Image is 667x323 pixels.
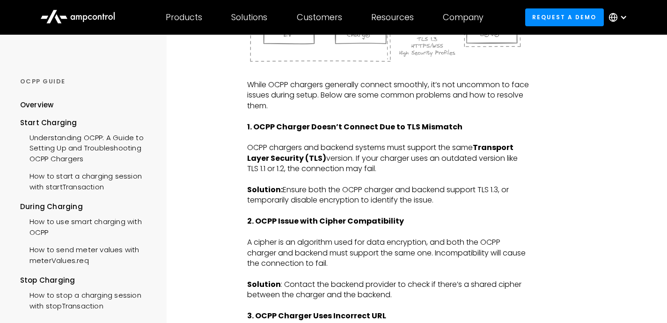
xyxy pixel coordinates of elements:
p: ‍ [247,300,530,311]
strong: Solution [247,279,281,290]
div: Company [443,12,484,23]
a: How to stop a charging session with stopTransaction [20,285,154,314]
a: How to start a charging session with startTransaction [20,166,154,195]
strong: 3. OCPP Charger Uses Incorrect URL [247,310,386,321]
a: Understanding OCPP: A Guide to Setting Up and Troubleshooting OCPP Chargers [20,128,154,166]
div: Start Charging [20,118,154,128]
strong: Solution: [247,184,283,195]
a: Overview [20,100,54,117]
p: ‍ [247,206,530,216]
a: How to send meter values with meterValues.req [20,240,154,268]
div: Resources [371,12,414,23]
strong: 1. OCPP Charger Doesn’t Connect Due to TLS Mismatch [247,121,462,132]
p: A cipher is an algorithm used for data encryption, and both the OCPP charger and backend must sup... [247,237,530,269]
div: Overview [20,100,54,110]
p: While OCPP chargers generally connect smoothly, it’s not uncommon to face issues during setup. Be... [247,80,530,111]
strong: 2. OCPP Issue with Cipher Compatibility [247,216,404,226]
div: Products [166,12,202,23]
div: Solutions [231,12,267,23]
p: ‍ [247,269,530,279]
strong: Transport Layer Security (TLS) [247,142,513,163]
p: Ensure both the OCPP charger and backend support TLS 1.3, or temporarily disable encryption to id... [247,185,530,206]
div: Customers [297,12,342,23]
div: During Charging [20,202,154,212]
p: ‍ [247,132,530,143]
p: OCPP chargers and backend systems must support the same version. If your charger uses an outdated... [247,143,530,174]
div: Stop Charging [20,275,154,285]
p: ‍ [247,69,530,80]
a: How to use smart charging with OCPP [20,212,154,240]
div: OCPP GUIDE [20,77,154,86]
p: ‍ [247,111,530,121]
a: Request a demo [525,8,604,26]
p: : Contact the backend provider to check if there’s a shared cipher between the charger and the ba... [247,279,530,300]
p: ‍ [247,174,530,185]
p: ‍ [247,227,530,237]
